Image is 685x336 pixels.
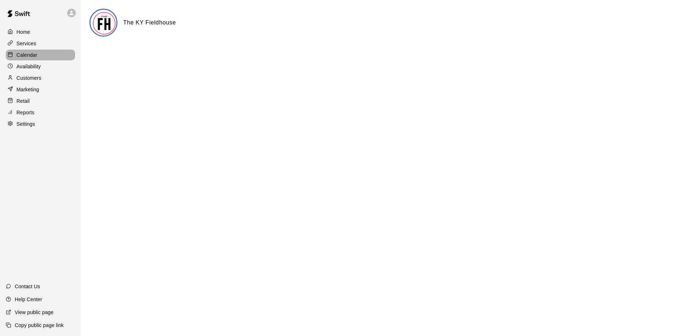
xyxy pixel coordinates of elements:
a: Customers [6,73,75,83]
h6: The KY Fieldhouse [123,18,176,27]
p: View public page [15,309,54,316]
a: Marketing [6,84,75,95]
p: Copy public page link [15,322,64,329]
p: Calendar [17,51,37,59]
a: Home [6,27,75,37]
img: The KY Fieldhouse logo [91,10,117,37]
p: Home [17,28,30,36]
p: Customers [17,74,41,82]
a: Settings [6,119,75,129]
p: Help Center [15,296,42,303]
a: Retail [6,96,75,106]
p: Settings [17,120,35,128]
p: Retail [17,97,30,105]
p: Contact Us [15,283,40,290]
p: Reports [17,109,34,116]
a: Availability [6,61,75,72]
p: Marketing [17,86,39,93]
p: Services [17,40,36,47]
a: Services [6,38,75,49]
a: Calendar [6,50,75,60]
a: Reports [6,107,75,118]
p: Availability [17,63,41,70]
